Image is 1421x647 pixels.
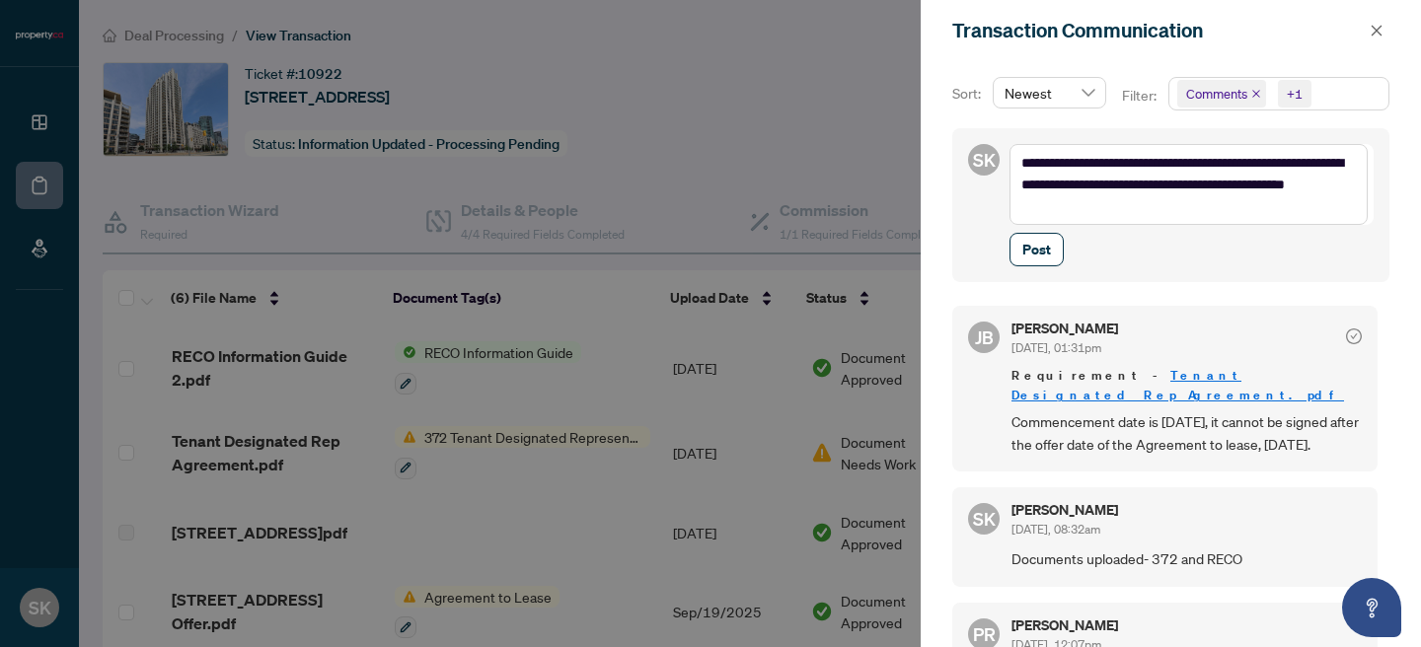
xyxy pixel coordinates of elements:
h5: [PERSON_NAME] [1011,503,1118,517]
span: Newest [1005,78,1094,108]
p: Sort: [952,83,985,105]
span: Requirement - [1011,366,1362,405]
span: [DATE], 01:31pm [1011,340,1101,355]
h5: [PERSON_NAME] [1011,322,1118,335]
p: Filter: [1122,85,1159,107]
div: Transaction Communication [952,16,1364,45]
span: close [1251,89,1261,99]
span: [DATE], 08:32am [1011,522,1100,537]
span: Comments [1186,84,1247,104]
span: JB [975,323,994,351]
button: Post [1010,233,1064,266]
span: Comments [1177,80,1266,108]
a: Tenant Designated Rep Agreement.pdf [1011,367,1344,403]
button: Open asap [1342,578,1401,637]
span: Commencement date is [DATE], it cannot be signed after the offer date of the Agreement to lease, ... [1011,410,1362,457]
h5: [PERSON_NAME] [1011,618,1118,632]
div: +1 [1287,84,1303,104]
span: SK [973,146,996,174]
span: check-circle [1346,328,1362,344]
span: Post [1022,234,1051,265]
span: close [1370,24,1384,37]
span: SK [973,505,996,533]
span: Documents uploaded- 372 and RECO [1011,547,1362,570]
